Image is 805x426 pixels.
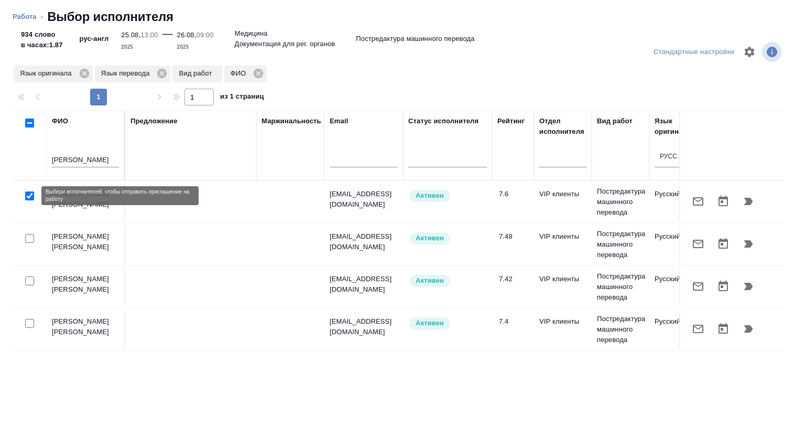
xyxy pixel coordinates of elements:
[499,189,529,199] div: 7.6
[597,186,644,218] p: Постредактура машинного перевода
[47,269,125,305] td: [PERSON_NAME] [PERSON_NAME]
[20,68,75,79] p: Язык оригинала
[196,31,213,39] p: 09:00
[686,231,711,257] button: Отправить предложение о работе
[47,226,125,263] td: [PERSON_NAME] [PERSON_NAME]
[330,274,398,295] p: [EMAIL_ADDRESS][DOMAIN_NAME]
[95,66,171,82] div: Язык перевода
[408,274,487,288] div: Рядовой исполнитель: назначай с учетом рейтинга
[686,274,711,299] button: Отправить предложение о работе
[52,116,68,126] div: ФИО
[140,31,158,39] p: 13:00
[534,226,592,263] td: VIP клиенты
[660,153,684,162] div: Русский
[416,233,444,243] p: Активен
[534,311,592,348] td: VIP клиенты
[25,319,34,328] input: Выбери исполнителей, чтобы отправить приглашение на работу
[235,28,268,39] p: Медицина
[737,39,762,65] span: Настроить таблицу
[121,31,140,39] p: 25.08,
[711,189,736,214] button: Открыть календарь загрузки
[47,311,125,348] td: [PERSON_NAME] [PERSON_NAME]
[416,275,444,286] p: Активен
[499,274,529,284] div: 7.42
[177,31,197,39] p: 26.08,
[41,12,43,22] li: ‹
[14,66,93,82] div: Язык оригинала
[21,29,63,40] p: 934 слово
[262,116,321,126] div: Маржинальность
[736,316,761,342] button: Продолжить
[499,231,529,242] div: 7.48
[408,316,487,331] div: Рядовой исполнитель: назначай с учетом рейтинга
[649,311,707,348] td: Русский
[539,116,586,137] div: Отдел исполнителя
[597,116,633,126] div: Вид работ
[101,68,154,79] p: Язык перевода
[130,116,178,126] div: Предложение
[408,116,478,126] div: Статус исполнителя
[231,68,250,79] p: ФИО
[162,25,172,52] div: —
[649,269,707,305] td: Русский
[762,42,784,62] span: Посмотреть информацию
[330,116,348,126] div: Email
[416,318,444,328] p: Активен
[179,68,215,79] p: Вид работ
[649,226,707,263] td: Русский
[711,231,736,257] button: Открыть календарь загрузки
[408,231,487,246] div: Рядовой исполнитель: назначай с учетом рейтинга
[597,229,644,260] p: Постредактура машинного перевода
[534,184,592,220] td: VIP клиенты
[597,271,644,303] p: Постредактура машинного перевода
[499,316,529,327] div: 7.4
[711,274,736,299] button: Открыть календарь загрузки
[25,234,34,243] input: Выбери исполнителей, чтобы отправить приглашение на работу
[416,190,444,201] p: Активен
[534,269,592,305] td: VIP клиенты
[655,116,702,137] div: Язык оригинала
[651,44,737,60] div: split button
[711,316,736,342] button: Открыть календарь загрузки
[13,8,792,25] nav: breadcrumb
[686,189,711,214] button: Отправить предложение о работе
[330,316,398,337] p: [EMAIL_ADDRESS][DOMAIN_NAME]
[736,274,761,299] button: Продолжить
[47,8,173,25] h2: Выбор исполнителя
[649,184,707,220] td: Русский
[497,116,525,126] div: Рейтинг
[220,90,264,105] span: из 1 страниц
[356,34,474,44] p: Постредактура машинного перевода
[330,231,398,252] p: [EMAIL_ADDRESS][DOMAIN_NAME]
[686,316,711,342] button: Отправить предложение о работе
[736,231,761,257] button: Продолжить
[47,184,125,220] td: [PERSON_NAME] [PERSON_NAME]
[13,13,37,20] a: Работа
[224,66,267,82] div: ФИО
[330,189,398,210] p: [EMAIL_ADDRESS][DOMAIN_NAME]
[736,189,761,214] button: Продолжить
[597,314,644,345] p: Постредактура машинного перевода
[408,189,487,203] div: Рядовой исполнитель: назначай с учетом рейтинга
[25,276,34,285] input: Выбери исполнителей, чтобы отправить приглашение на работу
